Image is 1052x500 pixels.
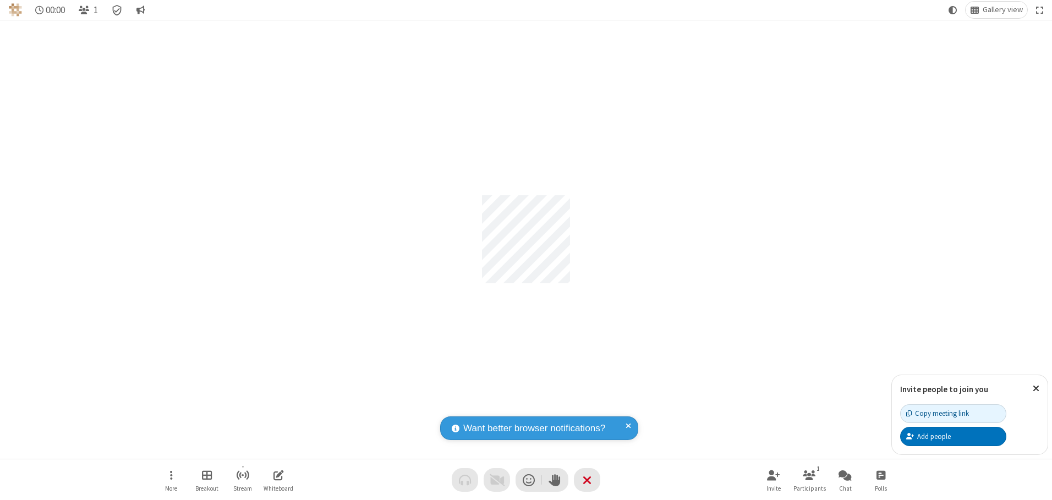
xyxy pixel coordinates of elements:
[829,464,862,496] button: Open chat
[1032,2,1048,18] button: Fullscreen
[864,464,897,496] button: Open poll
[1024,375,1048,402] button: Close popover
[766,485,781,492] span: Invite
[233,485,252,492] span: Stream
[966,2,1027,18] button: Change layout
[107,2,128,18] div: Meeting details Encryption enabled
[944,2,962,18] button: Using system theme
[839,485,852,492] span: Chat
[262,464,295,496] button: Open shared whiteboard
[793,464,826,496] button: Open participant list
[226,464,259,496] button: Start streaming
[195,485,218,492] span: Breakout
[983,6,1023,14] span: Gallery view
[74,2,102,18] button: Open participant list
[900,404,1006,423] button: Copy meeting link
[452,468,478,492] button: Audio problem - check your Internet connection or call by phone
[94,5,98,15] span: 1
[46,5,65,15] span: 00:00
[875,485,887,492] span: Polls
[190,464,223,496] button: Manage Breakout Rooms
[757,464,790,496] button: Invite participants (Alt+I)
[131,2,149,18] button: Conversation
[31,2,70,18] div: Timer
[542,468,568,492] button: Raise hand
[463,421,605,436] span: Want better browser notifications?
[814,464,823,474] div: 1
[574,468,600,492] button: End or leave meeting
[165,485,177,492] span: More
[484,468,510,492] button: Video
[900,427,1006,446] button: Add people
[264,485,293,492] span: Whiteboard
[9,3,22,17] img: QA Selenium DO NOT DELETE OR CHANGE
[516,468,542,492] button: Send a reaction
[155,464,188,496] button: Open menu
[906,408,969,419] div: Copy meeting link
[793,485,826,492] span: Participants
[900,384,988,394] label: Invite people to join you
